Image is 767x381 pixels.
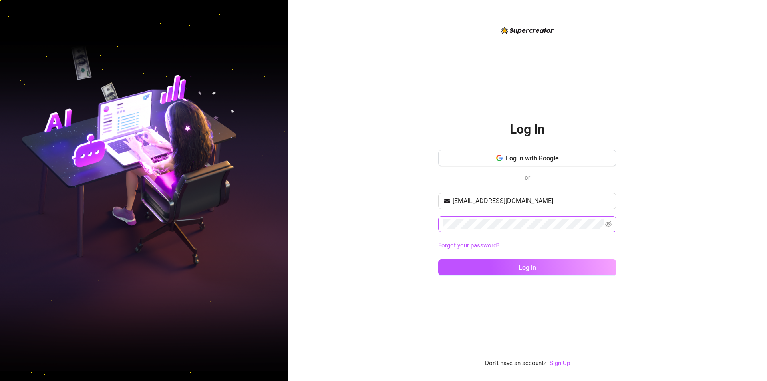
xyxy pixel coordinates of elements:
[519,264,536,271] span: Log in
[510,121,545,138] h2: Log In
[438,241,616,251] a: Forgot your password?
[453,196,612,206] input: Your email
[525,174,530,181] span: or
[438,242,499,249] a: Forgot your password?
[501,27,554,34] img: logo-BBDzfeDw.svg
[605,221,612,227] span: eye-invisible
[550,359,570,367] a: Sign Up
[438,259,616,275] button: Log in
[506,154,559,162] span: Log in with Google
[550,359,570,368] a: Sign Up
[485,359,546,368] span: Don't have an account?
[438,150,616,166] button: Log in with Google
